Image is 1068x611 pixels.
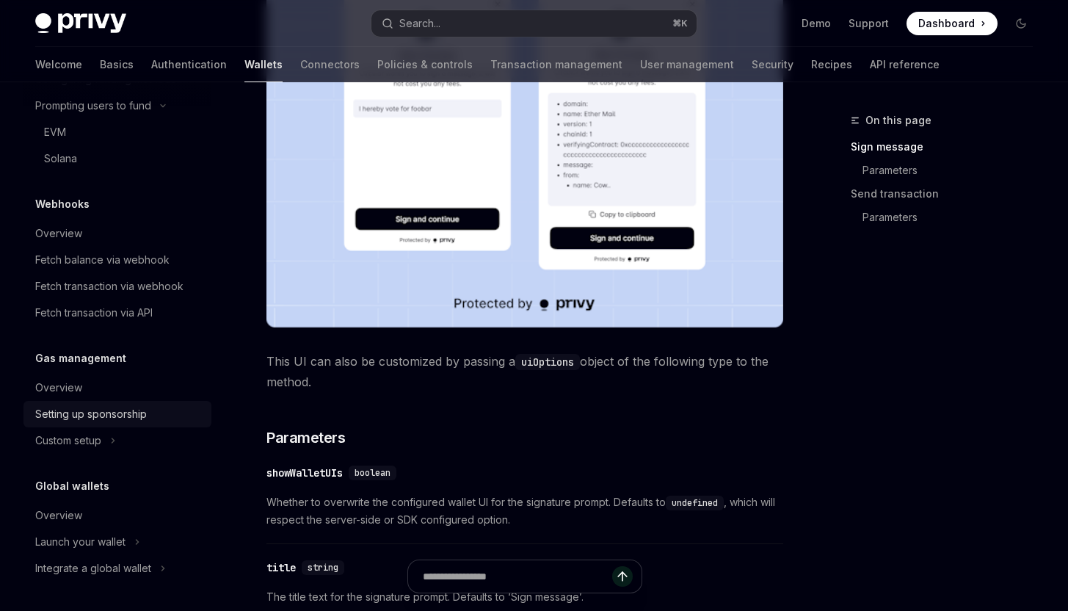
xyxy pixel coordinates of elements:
[35,477,109,495] h5: Global wallets
[752,47,793,82] a: Security
[35,507,82,524] div: Overview
[907,12,998,35] a: Dashboard
[266,493,783,529] span: Whether to overwrite the configured wallet UI for the signature prompt. Defaults to , which will ...
[23,375,211,401] a: Overview
[266,466,343,480] div: showWalletUIs
[851,135,1045,159] a: Sign message
[35,97,151,115] div: Prompting users to fund
[23,401,211,427] a: Setting up sponsorship
[1009,12,1033,35] button: Toggle dark mode
[35,225,82,242] div: Overview
[151,47,227,82] a: Authentication
[35,379,82,397] div: Overview
[851,159,1045,182] a: Parameters
[23,93,211,119] button: Prompting users to fund
[35,304,153,322] div: Fetch transaction via API
[44,123,66,141] div: EVM
[35,560,151,577] div: Integrate a global wallet
[23,300,211,326] a: Fetch transaction via API
[35,195,90,213] h5: Webhooks
[802,16,831,31] a: Demo
[23,145,211,172] a: Solana
[640,47,734,82] a: User management
[23,427,211,454] button: Custom setup
[23,273,211,300] a: Fetch transaction via webhook
[23,529,211,555] button: Launch your wallet
[849,16,889,31] a: Support
[355,467,390,479] span: boolean
[35,405,147,423] div: Setting up sponsorship
[377,47,473,82] a: Policies & controls
[266,351,783,392] span: This UI can also be customized by passing a object of the following type to the method.
[666,496,724,510] code: undefined
[371,10,696,37] button: Search...⌘K
[423,560,612,593] input: Ask a question...
[811,47,852,82] a: Recipes
[100,47,134,82] a: Basics
[35,432,101,449] div: Custom setup
[672,18,688,29] span: ⌘ K
[23,555,211,582] button: Integrate a global wallet
[851,182,1045,206] a: Send transaction
[244,47,283,82] a: Wallets
[865,112,931,129] span: On this page
[266,427,345,448] span: Parameters
[515,354,580,370] code: uiOptions
[35,13,126,34] img: dark logo
[851,206,1045,229] a: Parameters
[490,47,622,82] a: Transaction management
[918,16,975,31] span: Dashboard
[35,533,126,551] div: Launch your wallet
[870,47,940,82] a: API reference
[35,47,82,82] a: Welcome
[35,278,184,295] div: Fetch transaction via webhook
[23,220,211,247] a: Overview
[44,150,77,167] div: Solana
[300,47,360,82] a: Connectors
[399,15,440,32] div: Search...
[35,350,126,367] h5: Gas management
[23,502,211,529] a: Overview
[612,566,633,587] button: Send message
[35,251,170,269] div: Fetch balance via webhook
[23,119,211,145] a: EVM
[23,247,211,273] a: Fetch balance via webhook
